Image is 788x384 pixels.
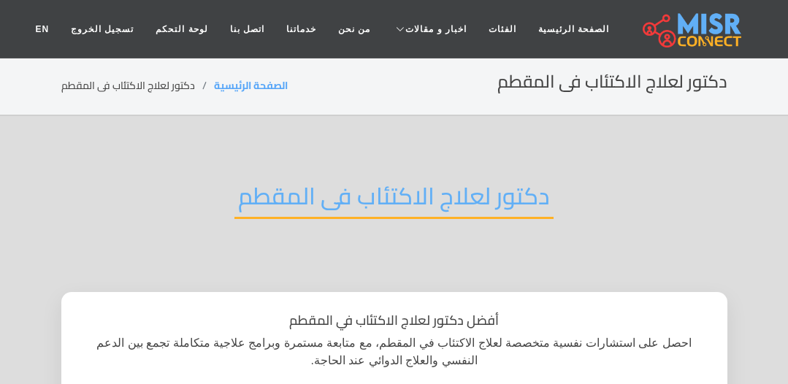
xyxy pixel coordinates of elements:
[643,11,741,47] img: main.misr_connect
[82,334,707,369] p: احصل على استشارات نفسية متخصصة لعلاج الاكتئاب في المقطم، مع متابعة مستمرة وبرامج علاجية متكاملة ت...
[214,76,288,95] a: الصفحة الرئيسية
[24,15,60,43] a: EN
[234,182,554,219] h2: دكتور لعلاج الاكتئاب فى المقطم
[82,312,707,329] h1: أفضل دكتور لعلاج الاكتئاب في المقطم
[381,15,478,43] a: اخبار و مقالات
[219,15,275,43] a: اتصل بنا
[497,72,727,93] h2: دكتور لعلاج الاكتئاب فى المقطم
[478,15,527,43] a: الفئات
[275,15,327,43] a: خدماتنا
[61,78,214,93] li: دكتور لعلاج الاكتئاب فى المقطم
[527,15,620,43] a: الصفحة الرئيسية
[405,23,467,36] span: اخبار و مقالات
[327,15,381,43] a: من نحن
[145,15,218,43] a: لوحة التحكم
[60,15,145,43] a: تسجيل الخروج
